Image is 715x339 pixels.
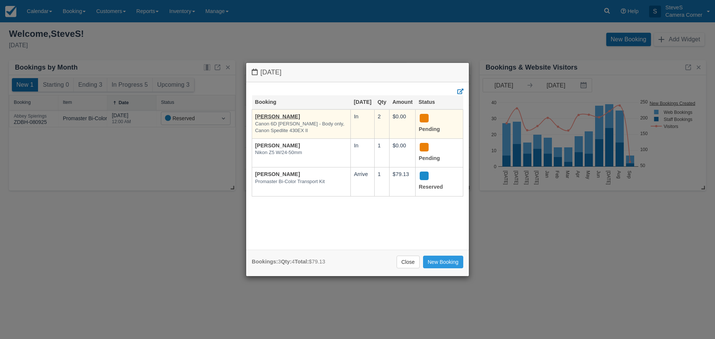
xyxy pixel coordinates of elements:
[351,138,375,167] td: In
[255,171,300,177] a: [PERSON_NAME]
[419,170,453,193] div: Reserved
[378,99,387,105] a: Qty
[255,113,300,119] a: [PERSON_NAME]
[354,99,372,105] a: [DATE]
[255,149,347,156] em: Nikon Z5 W/24-50mm
[390,138,416,167] td: $0.00
[295,259,309,265] strong: Total:
[255,178,347,185] em: Promaster Bi-Color Transport Kit
[255,143,300,148] a: [PERSON_NAME]
[393,99,413,105] a: Amount
[419,113,453,135] div: Pending
[419,142,453,164] div: Pending
[375,138,390,167] td: 1
[375,109,390,138] td: 2
[252,68,463,76] h4: [DATE]
[390,109,416,138] td: $0.00
[255,99,277,105] a: Booking
[252,259,278,265] strong: Bookings:
[397,256,420,268] a: Close
[281,259,292,265] strong: Qty:
[390,167,416,196] td: $79.13
[252,258,325,266] div: 3 4 $79.13
[255,121,347,134] em: Canon 6D [PERSON_NAME] - Body only, Canon Spedlite 430EX II
[419,99,435,105] a: Status
[423,256,464,268] a: New Booking
[375,167,390,196] td: 1
[351,167,375,196] td: Arrive
[351,109,375,138] td: In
